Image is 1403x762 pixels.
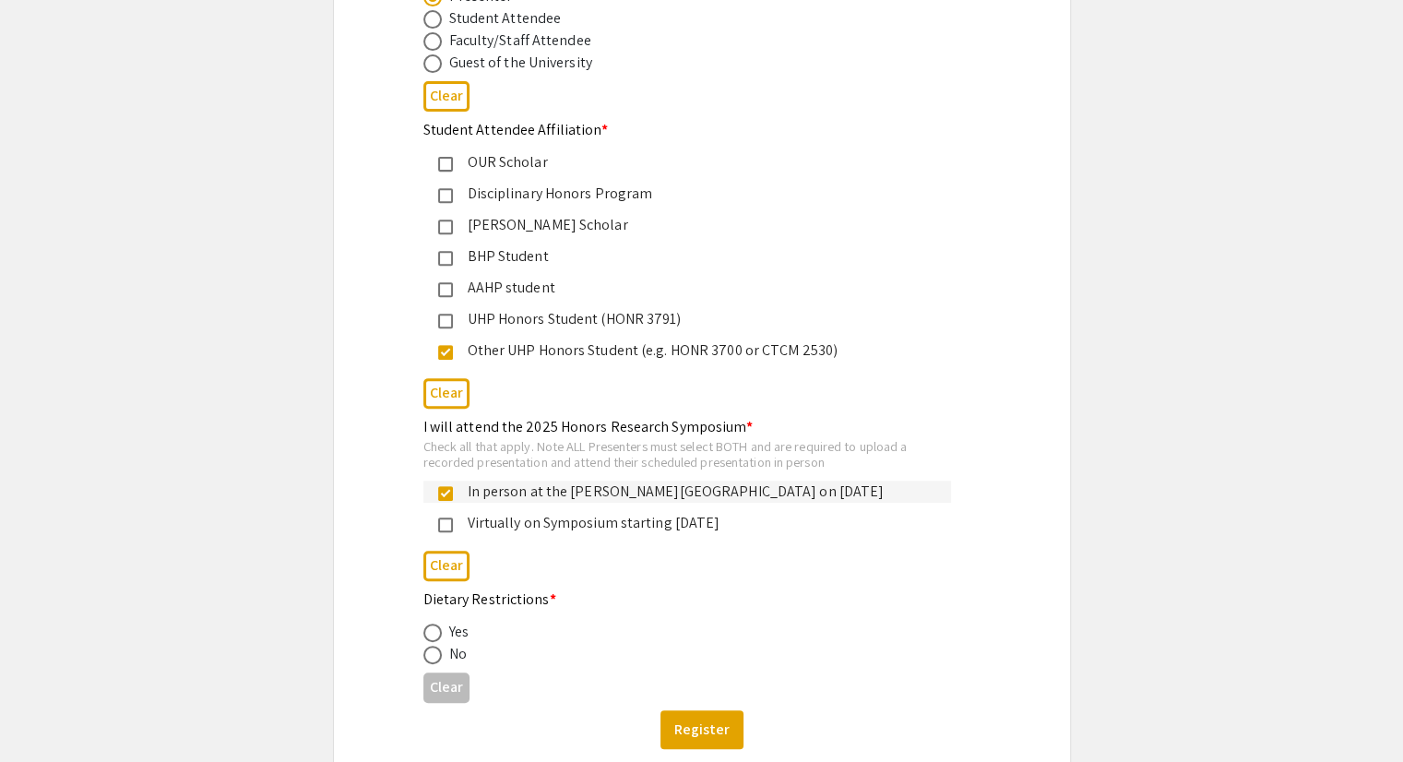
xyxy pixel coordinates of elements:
[423,378,470,409] button: Clear
[453,214,936,236] div: [PERSON_NAME] Scholar
[423,589,556,609] mat-label: Dietary Restrictions
[423,81,470,112] button: Clear
[453,308,936,330] div: UHP Honors Student (HONR 3791)
[449,52,592,74] div: Guest of the University
[423,417,754,436] mat-label: I will attend the 2025 Honors Research Symposium
[14,679,78,748] iframe: Chat
[660,710,743,749] button: Register
[449,7,562,30] div: Student Attendee
[423,551,470,581] button: Clear
[423,120,609,139] mat-label: Student Attendee Affiliation
[449,643,467,665] div: No
[423,673,470,703] button: Clear
[453,277,936,299] div: AAHP student
[449,30,591,52] div: Faculty/Staff Attendee
[453,512,936,534] div: Virtually on Symposium starting [DATE]
[449,621,469,643] div: Yes
[423,438,951,470] div: Check all that apply. Note ALL Presenters must select BOTH and are required to upload a recorded ...
[453,339,936,362] div: Other UHP Honors Student (e.g. HONR 3700 or CTCM 2530)
[453,151,936,173] div: OUR Scholar
[453,245,936,268] div: BHP Student
[453,481,936,503] div: In person at the [PERSON_NAME][GEOGRAPHIC_DATA] on [DATE]
[453,183,936,205] div: Disciplinary Honors Program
